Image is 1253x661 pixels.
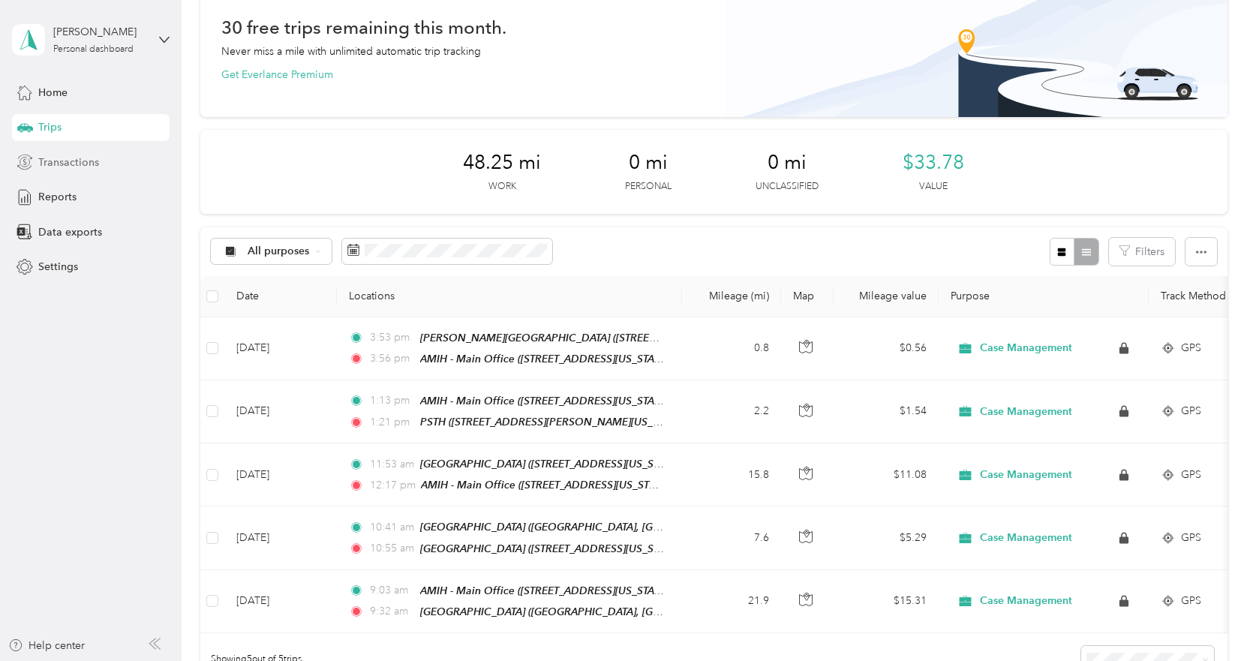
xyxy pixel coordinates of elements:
th: Mileage (mi) [682,276,781,317]
th: Map [781,276,834,317]
span: Home [38,85,68,101]
button: Get Everlance Premium [221,67,333,83]
td: 2.2 [682,380,781,443]
p: Never miss a mile with unlimited automatic trip tracking [221,44,481,59]
span: 12:17 pm [370,477,414,494]
span: GPS [1181,530,1201,546]
td: [DATE] [224,506,337,569]
td: 21.9 [682,570,781,633]
td: 7.6 [682,506,781,569]
span: Case Management [980,341,1072,355]
td: [DATE] [224,380,337,443]
span: Settings [38,259,78,275]
span: GPS [1181,340,1201,356]
button: Filters [1109,238,1175,266]
td: 0.8 [682,317,781,380]
iframe: Everlance-gr Chat Button Frame [1169,577,1253,661]
td: $15.31 [834,570,939,633]
span: 1:21 pm [370,414,413,431]
td: $1.54 [834,380,939,443]
td: [DATE] [224,317,337,380]
span: 0 mi [768,151,807,175]
span: [GEOGRAPHIC_DATA] ([STREET_ADDRESS][US_STATE]) [420,542,681,555]
span: 11:53 am [370,456,413,473]
span: Data exports [38,224,102,240]
span: Case Management [980,405,1072,419]
span: [PERSON_NAME][GEOGRAPHIC_DATA] ([STREET_ADDRESS][PERSON_NAME][US_STATE]) [420,332,851,344]
td: $11.08 [834,443,939,506]
span: [GEOGRAPHIC_DATA] ([STREET_ADDRESS][US_STATE]) [420,458,681,470]
h1: 30 free trips remaining this month. [221,20,506,35]
td: $5.29 [834,506,939,569]
span: 3:56 pm [370,350,413,367]
p: Work [488,180,516,194]
span: Trips [38,119,62,135]
th: Purpose [939,276,1149,317]
div: Personal dashboard [53,45,134,54]
span: AMIH - Main Office ([STREET_ADDRESS][US_STATE]) [421,479,672,491]
span: GPS [1181,467,1201,483]
span: Reports [38,189,77,205]
span: 9:03 am [370,582,413,599]
td: [DATE] [224,570,337,633]
span: Case Management [980,594,1072,608]
span: 48.25 mi [463,151,541,175]
span: Case Management [980,468,1072,482]
p: Personal [625,180,672,194]
span: 10:41 am [370,519,413,536]
td: 15.8 [682,443,781,506]
span: GPS [1181,403,1201,419]
span: 10:55 am [370,540,413,557]
span: PSTH ([STREET_ADDRESS][PERSON_NAME][US_STATE]) [420,416,687,428]
span: 1:13 pm [370,392,413,409]
span: Transactions [38,155,99,170]
td: $0.56 [834,317,939,380]
span: AMIH - Main Office ([STREET_ADDRESS][US_STATE]) [420,584,671,597]
p: Value [919,180,948,194]
span: [GEOGRAPHIC_DATA] ([GEOGRAPHIC_DATA], [GEOGRAPHIC_DATA], [US_STATE]) [420,605,809,618]
span: AMIH - Main Office ([STREET_ADDRESS][US_STATE]) [420,395,671,407]
th: Mileage value [834,276,939,317]
th: Date [224,276,337,317]
span: 3:53 pm [370,329,413,346]
span: Case Management [980,531,1072,545]
span: 9:32 am [370,603,413,620]
span: 0 mi [629,151,668,175]
span: AMIH - Main Office ([STREET_ADDRESS][US_STATE]) [420,353,671,365]
p: Unclassified [756,180,819,194]
span: $33.78 [903,151,964,175]
span: [GEOGRAPHIC_DATA] ([GEOGRAPHIC_DATA], [GEOGRAPHIC_DATA], [US_STATE]) [420,521,809,533]
div: [PERSON_NAME] [53,24,147,40]
th: Locations [337,276,682,317]
td: [DATE] [224,443,337,506]
button: Help center [8,638,85,653]
span: All purposes [248,246,310,257]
